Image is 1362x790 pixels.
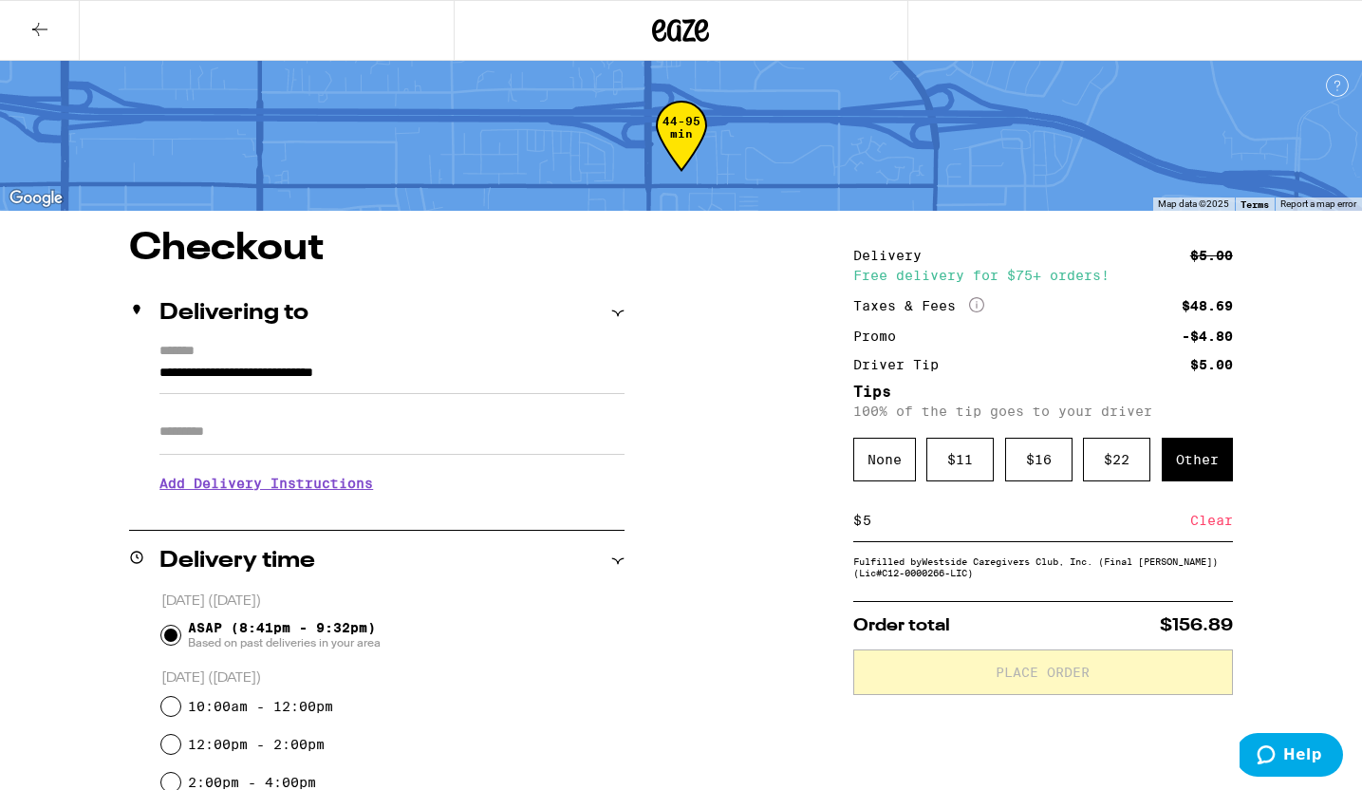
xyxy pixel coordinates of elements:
h5: Tips [853,385,1233,400]
a: Terms [1241,198,1269,210]
label: 12:00pm - 2:00pm [188,737,325,752]
img: Google [5,186,67,211]
div: 44-95 min [656,115,707,186]
p: We'll contact you at [PHONE_NUMBER] when we arrive [159,505,625,520]
span: Map data ©2025 [1158,198,1229,209]
div: $ 22 [1083,438,1150,481]
div: Promo [853,329,909,343]
div: Taxes & Fees [853,297,984,314]
div: Delivery [853,249,935,262]
span: ASAP (8:41pm - 9:32pm) [188,620,381,650]
div: $5.00 [1190,249,1233,262]
h1: Checkout [129,230,625,268]
p: [DATE] ([DATE]) [161,592,625,611]
h3: Add Delivery Instructions [159,461,625,505]
label: 2:00pm - 4:00pm [188,775,316,790]
div: $5.00 [1190,358,1233,371]
a: Report a map error [1280,198,1356,209]
input: 0 [862,512,1190,529]
h2: Delivering to [159,302,308,325]
div: $ 11 [926,438,994,481]
div: Driver Tip [853,358,952,371]
p: [DATE] ([DATE]) [161,669,625,687]
label: 10:00am - 12:00pm [188,699,333,714]
div: $ [853,499,862,541]
p: 100% of the tip goes to your driver [853,404,1233,419]
span: $156.89 [1160,617,1233,634]
div: Clear [1190,499,1233,541]
span: Based on past deliveries in your area [188,635,381,650]
div: -$4.80 [1182,329,1233,343]
div: $48.69 [1182,299,1233,312]
div: None [853,438,916,481]
a: Open this area in Google Maps (opens a new window) [5,186,67,211]
button: Place Order [853,649,1233,695]
h2: Delivery time [159,550,315,573]
div: Free delivery for $75+ orders! [853,269,1233,282]
span: Place Order [996,666,1090,679]
div: Other [1162,438,1233,481]
span: Order total [853,617,950,634]
div: $ 16 [1005,438,1073,481]
div: Fulfilled by Westside Caregivers Club, Inc. (Final [PERSON_NAME]) (Lic# C12-0000266-LIC ) [853,555,1233,578]
iframe: Opens a widget where you can find more information [1240,733,1343,781]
